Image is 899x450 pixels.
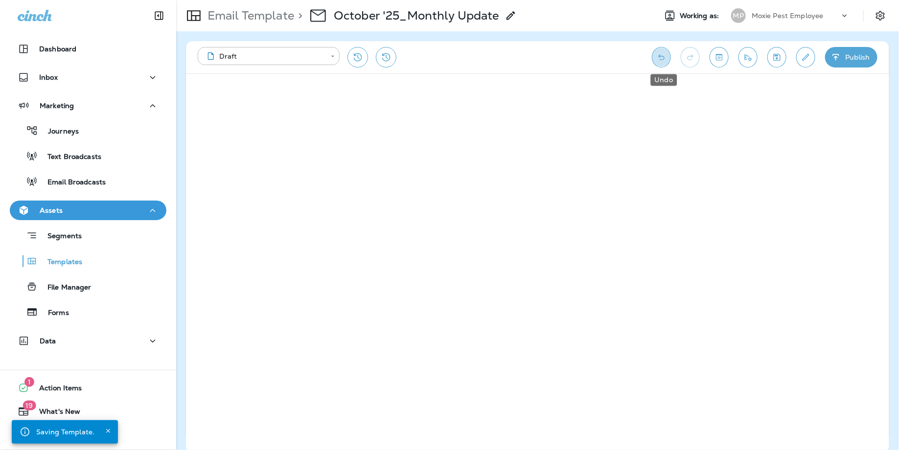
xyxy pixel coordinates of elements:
[10,302,166,322] button: Forms
[29,407,80,419] span: What's New
[36,423,94,441] div: Saving Template.
[40,206,63,214] p: Assets
[38,232,82,242] p: Segments
[23,401,36,410] span: 19
[738,47,758,67] button: Send test email
[38,127,79,136] p: Journeys
[29,384,82,396] span: Action Items
[334,8,499,23] p: October '25_Monthly Update
[10,146,166,166] button: Text Broadcasts
[10,225,166,246] button: Segments
[376,47,396,67] button: View Changelog
[38,153,101,162] p: Text Broadcasts
[38,178,106,187] p: Email Broadcasts
[10,402,166,421] button: 19What's New
[796,47,815,67] button: Edit details
[39,73,58,81] p: Inbox
[10,201,166,220] button: Assets
[145,6,173,25] button: Collapse Sidebar
[10,39,166,59] button: Dashboard
[731,8,746,23] div: MP
[825,47,877,67] button: Publish
[651,74,677,86] div: Undo
[10,120,166,141] button: Journeys
[204,8,294,23] p: Email Template
[10,67,166,87] button: Inbox
[40,337,56,345] p: Data
[10,96,166,115] button: Marketing
[205,51,324,61] div: Draft
[38,309,69,318] p: Forms
[767,47,786,67] button: Save
[102,425,114,437] button: Close
[24,377,34,387] span: 1
[680,12,721,20] span: Working as:
[10,331,166,351] button: Data
[38,258,82,267] p: Templates
[294,8,302,23] p: >
[347,47,368,67] button: Restore from previous version
[652,47,671,67] button: Undo
[38,283,92,292] p: File Manager
[752,12,824,20] p: Moxie Pest Employee
[39,45,76,53] p: Dashboard
[10,171,166,192] button: Email Broadcasts
[40,102,74,110] p: Marketing
[710,47,729,67] button: Toggle preview
[10,378,166,398] button: 1Action Items
[10,276,166,297] button: File Manager
[10,425,166,445] button: Support
[10,251,166,271] button: Templates
[872,7,889,24] button: Settings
